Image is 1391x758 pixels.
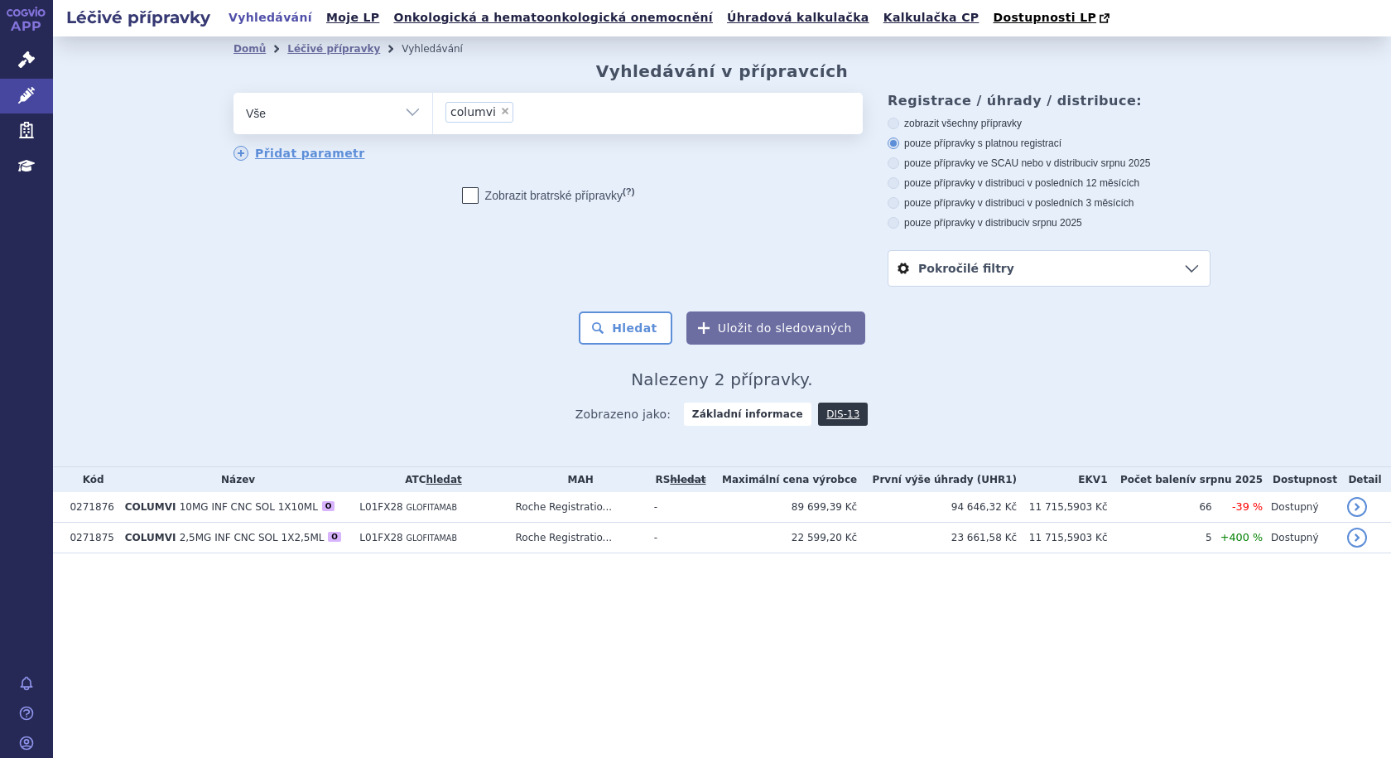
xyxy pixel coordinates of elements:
[888,176,1211,190] label: pouze přípravky v distribuci v posledních 12 měsících
[1107,467,1263,492] th: Počet balení
[596,61,849,81] h2: Vyhledávání v přípravcích
[646,523,707,553] td: -
[518,101,527,122] input: columvi
[646,492,707,523] td: -
[321,7,384,29] a: Moje LP
[888,216,1211,229] label: pouze přípravky v distribuci
[1263,523,1339,553] td: Dostupný
[450,106,496,118] span: columvi
[1107,492,1211,523] td: 66
[1107,523,1211,553] td: 5
[670,474,705,485] a: vyhledávání neobsahuje žádnou platnou referenční skupinu
[1190,474,1263,485] span: v srpnu 2025
[707,523,857,553] td: 22 599,20 Kč
[1093,157,1150,169] span: v srpnu 2025
[684,403,811,426] strong: Základní informace
[631,369,813,389] span: Nalezeny 2 přípravky.
[328,532,341,542] div: O
[888,196,1211,210] label: pouze přípravky v distribuci v posledních 3 měsících
[857,523,1017,553] td: 23 661,58 Kč
[707,467,857,492] th: Maximální cena výrobce
[61,467,116,492] th: Kód
[646,467,707,492] th: RS
[1232,500,1263,513] span: -39 %
[722,7,874,29] a: Úhradová kalkulačka
[888,117,1211,130] label: zobrazit všechny přípravky
[125,501,176,513] span: COLUMVI
[1024,217,1081,229] span: v srpnu 2025
[1339,467,1391,492] th: Detail
[508,492,646,523] td: Roche Registratio...
[224,7,317,29] a: Vyhledávání
[888,137,1211,150] label: pouze přípravky s platnou registrací
[500,106,510,116] span: ×
[888,251,1210,286] a: Pokročilé filtry
[117,467,352,492] th: Název
[388,7,718,29] a: Onkologická a hematoonkologická onemocnění
[180,501,318,513] span: 10MG INF CNC SOL 1X10ML
[61,492,116,523] td: 0271876
[575,403,671,426] span: Zobrazeno jako:
[1017,523,1107,553] td: 11 715,5903 Kč
[1017,467,1107,492] th: EKV1
[125,532,176,543] span: COLUMVI
[53,6,224,29] h2: Léčivé přípravky
[359,501,402,513] span: L01FX28
[233,43,266,55] a: Domů
[508,523,646,553] td: Roche Registratio...
[407,533,457,543] span: GLOFITAMAB
[287,43,380,55] a: Léčivé přípravky
[707,492,857,523] td: 89 699,39 Kč
[359,532,402,543] span: L01FX28
[888,93,1211,109] h3: Registrace / úhrady / distribuce:
[993,11,1096,24] span: Dostupnosti LP
[322,501,335,511] div: O
[670,474,705,485] del: hledat
[1263,467,1339,492] th: Dostupnost
[579,311,672,345] button: Hledat
[402,36,484,61] li: Vyhledávání
[623,186,634,197] abbr: (?)
[1017,492,1107,523] td: 11 715,5903 Kč
[407,503,457,512] span: GLOFITAMAB
[686,311,865,345] button: Uložit do sledovaných
[1220,531,1263,543] span: +400 %
[426,474,462,485] a: hledat
[888,157,1211,170] label: pouze přípravky ve SCAU nebo v distribuci
[1263,492,1339,523] td: Dostupný
[857,467,1017,492] th: První výše úhrady (UHR1)
[180,532,325,543] span: 2,5MG INF CNC SOL 1X2,5ML
[1347,528,1367,548] a: detail
[878,7,984,29] a: Kalkulačka CP
[508,467,646,492] th: MAH
[857,492,1017,523] td: 94 646,32 Kč
[988,7,1118,30] a: Dostupnosti LP
[1347,497,1367,517] a: detail
[61,523,116,553] td: 0271875
[818,403,868,426] a: DIS-13
[233,146,365,161] a: Přidat parametr
[462,187,635,204] label: Zobrazit bratrské přípravky
[351,467,507,492] th: ATC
